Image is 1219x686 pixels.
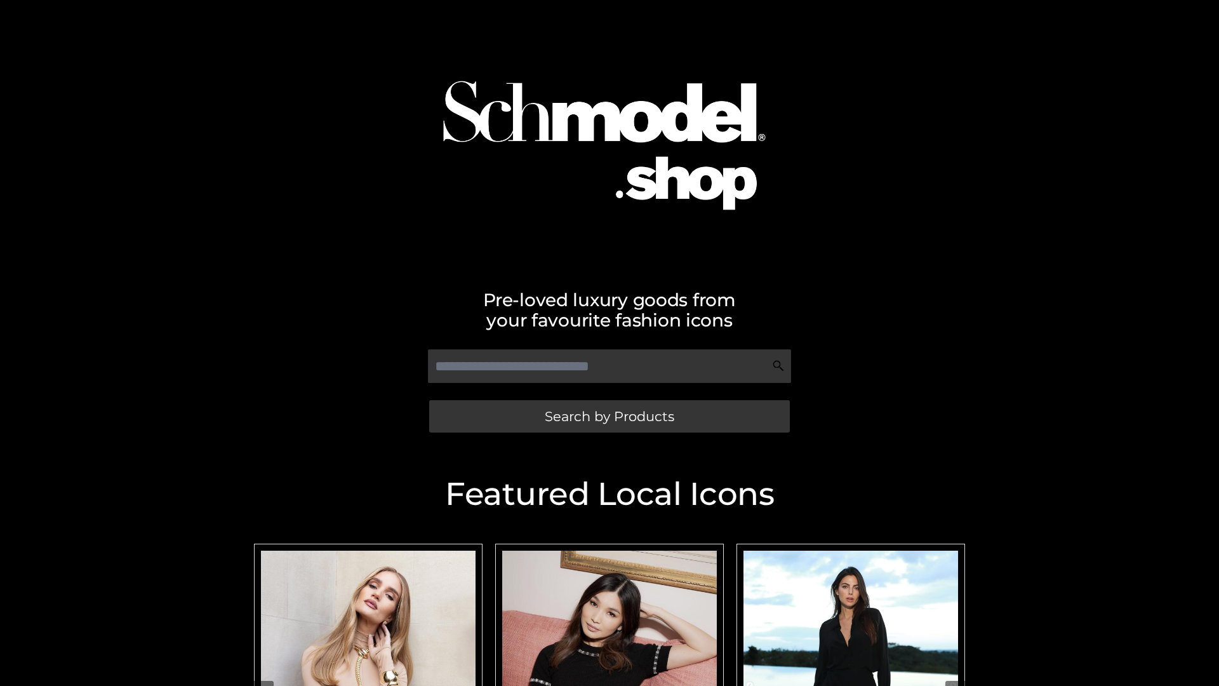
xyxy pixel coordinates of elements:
span: Search by Products [545,410,674,423]
img: Search Icon [772,360,785,372]
h2: Pre-loved luxury goods from your favourite fashion icons [248,290,971,330]
a: Search by Products [429,400,790,433]
h2: Featured Local Icons​ [248,478,971,510]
